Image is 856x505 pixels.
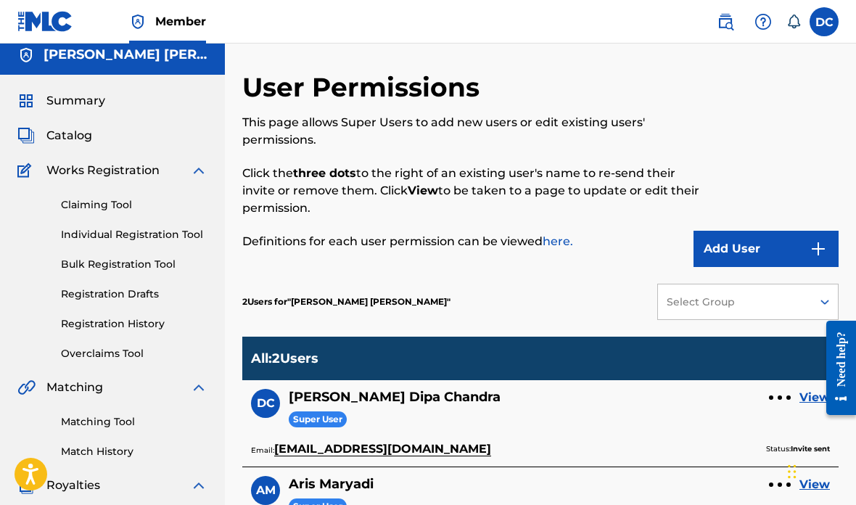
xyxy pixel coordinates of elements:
[190,379,207,396] img: expand
[251,350,318,366] p: All : 2 Users
[242,114,699,149] p: This page allows Super Users to add new users or edit existing users' permissions.
[749,7,778,36] div: Help
[61,414,207,430] a: Matching Tool
[17,92,105,110] a: SummarySummary
[694,231,839,267] button: Add User
[711,7,740,36] a: Public Search
[46,92,105,110] span: Summary
[256,482,276,499] span: AM
[190,162,207,179] img: expand
[257,395,275,412] span: DC
[543,234,573,248] a: here.
[129,13,147,30] img: Top Rightsholder
[17,127,92,144] a: CatalogCatalog
[242,165,699,217] p: Click the to the right of an existing user's name to re-send their invite or remove them. Click t...
[190,477,207,494] img: expand
[61,346,207,361] a: Overclaims Tool
[788,450,797,493] div: Drag
[667,295,802,310] div: Select Group
[766,443,830,456] p: Status:
[242,296,287,307] span: 2 Users for
[61,316,207,332] a: Registration History
[754,13,772,30] img: help
[293,166,356,180] strong: three dots
[408,184,438,197] strong: View
[17,46,35,64] img: Accounts
[289,411,347,428] span: Super User
[61,444,207,459] a: Match History
[17,162,36,179] img: Works Registration
[810,7,839,36] div: User Menu
[17,379,36,396] img: Matching
[287,296,450,307] span: Dian Dipa Chandra
[61,197,207,213] a: Claiming Tool
[289,389,501,406] h5: Dian Dipa Chandra
[783,435,856,505] iframe: Chat Widget
[815,308,856,427] iframe: Resource Center
[46,162,160,179] span: Works Registration
[17,92,35,110] img: Summary
[810,240,827,258] img: 9d2ae6d4665cec9f34b9.svg
[786,15,801,29] div: Notifications
[44,46,207,63] h5: Dian Dipa Chandra
[155,13,206,30] span: Member
[46,477,100,494] span: Royalties
[289,476,374,493] h5: Aris Maryadi
[61,257,207,272] a: Bulk Registration Tool
[61,287,207,302] a: Registration Drafts
[251,440,491,458] p: Email:
[799,389,830,406] a: View
[46,127,92,144] span: Catalog
[17,127,35,144] img: Catalog
[242,71,487,104] h2: User Permissions
[46,379,103,396] span: Matching
[17,477,35,494] img: Royalties
[17,11,73,32] img: MLC Logo
[242,233,699,250] p: Definitions for each user permission can be viewed
[61,227,207,242] a: Individual Registration Tool
[717,13,734,30] img: search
